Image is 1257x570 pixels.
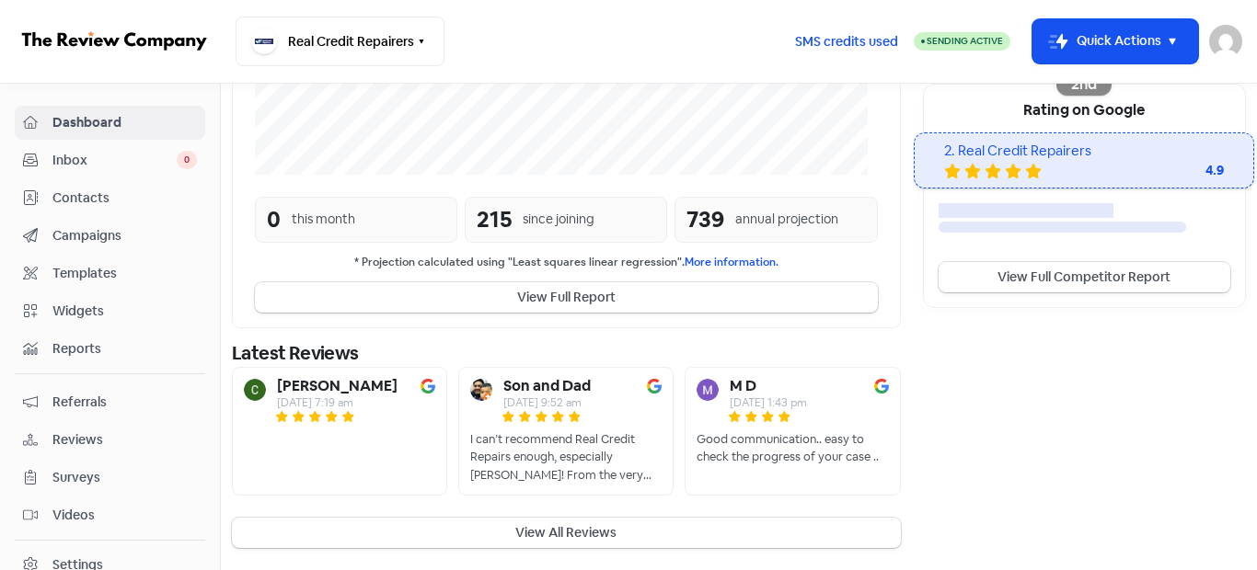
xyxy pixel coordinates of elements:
div: [DATE] 9:52 am [503,397,591,408]
a: Inbox 0 [15,143,205,177]
a: Videos [15,498,205,532]
div: Rating on Google [924,85,1245,132]
b: [PERSON_NAME] [277,379,398,393]
span: Surveys [52,468,197,487]
button: View Full Report [255,282,878,313]
div: I can’t recommend Real Credit Repairs enough, especially [PERSON_NAME]! From the very beginning, ... [470,430,662,484]
b: Son and Dad [503,379,591,393]
b: M D [730,379,756,393]
a: Dashboard [15,106,205,140]
span: Referrals [52,393,197,412]
a: Reports [15,332,205,366]
div: 4.9 [1150,161,1224,180]
a: Campaigns [15,219,205,253]
img: Avatar [470,379,492,401]
button: Quick Actions [1032,19,1198,63]
img: Image [647,379,662,393]
div: 215 [477,203,512,236]
a: Widgets [15,294,205,328]
span: Inbox [52,151,177,170]
div: 2. Real Credit Repairers [944,141,1224,162]
span: Dashboard [52,113,197,132]
a: SMS credits used [779,30,914,50]
a: Referrals [15,385,205,419]
a: View Full Competitor Report [939,262,1230,292]
a: Reviews [15,423,205,457]
span: Sending Active [927,35,1003,47]
img: Avatar [697,379,719,401]
img: Image [421,379,435,393]
a: Contacts [15,181,205,215]
div: annual projection [735,210,838,229]
a: Sending Active [914,30,1010,52]
div: Latest Reviews [232,339,901,367]
div: Good communication.. easy to check the progress of your case .. [697,430,888,466]
img: Image [874,379,889,393]
span: Campaigns [52,226,197,245]
img: User [1209,25,1242,58]
a: More information. [685,255,778,269]
span: Reviews [52,430,197,450]
span: Reports [52,339,197,359]
div: 2nd [1056,74,1112,96]
a: Surveys [15,461,205,495]
img: Avatar [244,379,266,401]
div: this month [292,210,355,229]
button: Real Credit Repairers [236,17,444,66]
div: 0 [267,203,281,236]
div: [DATE] 7:19 am [277,397,398,408]
span: Widgets [52,302,197,321]
div: since joining [523,210,594,229]
span: SMS credits used [795,32,898,51]
span: Contacts [52,188,197,208]
span: 0 [177,151,197,169]
small: * Projection calculated using "Least squares linear regression". [255,254,878,271]
div: 739 [686,203,724,236]
a: Templates [15,256,205,291]
div: [DATE] 1:43 pm [730,397,807,408]
span: Videos [52,506,197,525]
span: Templates [52,264,197,283]
button: View All Reviews [232,518,901,548]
